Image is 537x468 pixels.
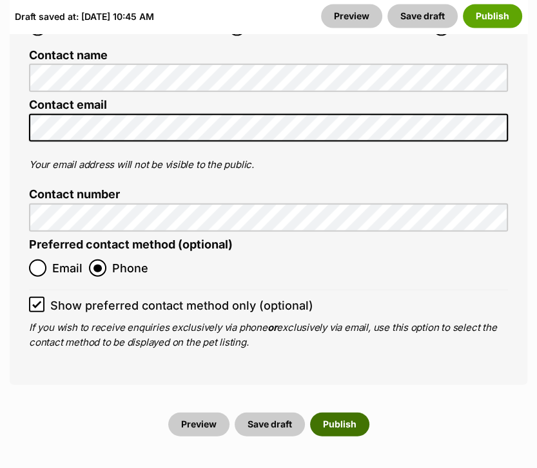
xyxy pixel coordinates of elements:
span: Show preferred contact method only (optional) [50,297,313,314]
label: Contact name [29,49,508,62]
button: Publish [463,5,522,28]
button: Save draft [235,413,305,436]
a: Preview [168,413,229,436]
a: Preview [321,5,382,28]
span: Phone [112,259,148,277]
label: Contact number [29,188,508,201]
div: Draft saved at: [DATE] 10:45 AM [15,5,154,28]
button: Save draft [387,5,458,28]
label: Contact email [29,98,508,112]
label: Preferred contact method (optional) [29,238,233,252]
p: If you wish to receive enquiries exclusively via phone exclusively via email, use this option to ... [29,321,508,350]
p: Your email address will not be visible to the public. [29,158,508,173]
button: Publish [310,413,369,436]
span: Email [52,259,83,277]
b: or [268,321,277,333]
